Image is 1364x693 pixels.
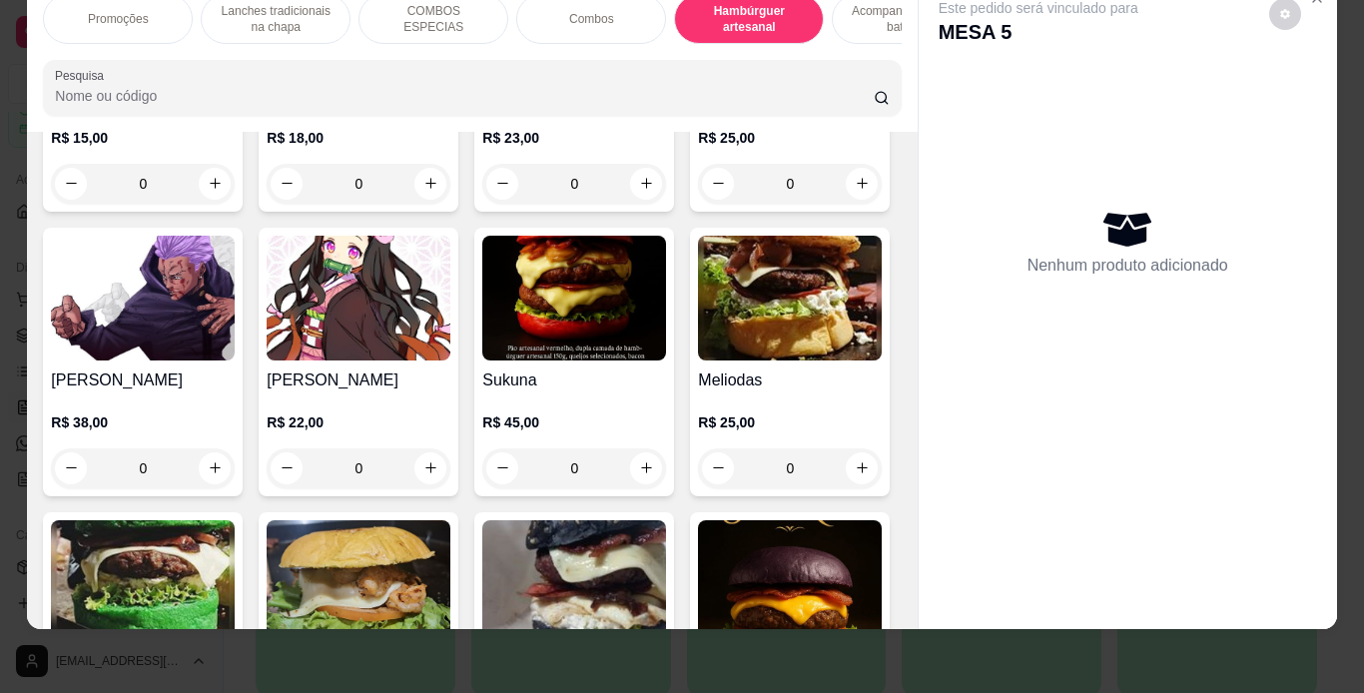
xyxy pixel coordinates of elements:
[199,168,231,200] button: increase-product-quantity
[267,236,450,360] img: product-image
[267,412,450,432] p: R$ 22,00
[375,3,491,35] p: COMBOS ESPECIAS
[698,520,882,645] img: product-image
[698,412,882,432] p: R$ 25,00
[55,86,874,106] input: Pesquisa
[849,3,965,35] p: Acompanhamentos ( batata )
[482,236,666,360] img: product-image
[691,3,807,35] p: Hambúrguer artesanal
[51,368,235,392] h4: [PERSON_NAME]
[482,368,666,392] h4: Sukuna
[51,236,235,360] img: product-image
[55,168,87,200] button: decrease-product-quantity
[698,368,882,392] h4: Meliodas
[569,11,614,27] p: Combos
[267,128,450,148] p: R$ 18,00
[51,128,235,148] p: R$ 15,00
[88,11,149,27] p: Promoções
[1027,254,1228,278] p: Nenhum produto adicionado
[55,67,111,84] label: Pesquisa
[698,236,882,360] img: product-image
[939,18,1138,46] p: MESA 5
[218,3,334,35] p: Lanches tradicionais na chapa
[698,128,882,148] p: R$ 25,00
[267,520,450,645] img: product-image
[482,520,666,645] img: product-image
[482,128,666,148] p: R$ 23,00
[51,520,235,645] img: product-image
[51,412,235,432] p: R$ 38,00
[267,368,450,392] h4: [PERSON_NAME]
[482,412,666,432] p: R$ 45,00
